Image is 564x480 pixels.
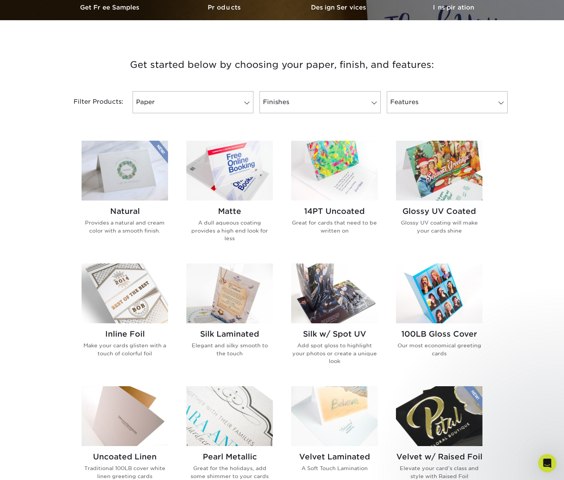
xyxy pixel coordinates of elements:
img: 100LB Gloss Cover Greeting Cards [396,263,482,323]
h2: Inline Foil [82,329,168,339]
h2: Glossy UV Coated [396,207,482,216]
a: Natural Greeting Cards Natural Provides a natural and cream color with a smooth finish. [82,141,168,254]
img: Pearl Metallic Greeting Cards [186,386,273,446]
a: Finishes [260,91,380,113]
h2: Velvet w/ Raised Foil [396,452,482,461]
p: Elevate your card’s class and style with Raised Foil [396,464,482,480]
h2: Velvet Laminated [291,452,378,461]
img: New Product [463,386,482,409]
a: Features [387,91,508,113]
h3: Design Services [282,4,396,11]
h2: 100LB Gloss Cover [396,329,482,339]
p: Provides a natural and cream color with a smooth finish. [82,219,168,234]
p: Great for cards that need to be written on [291,219,378,234]
a: 14PT Uncoated Greeting Cards 14PT Uncoated Great for cards that need to be written on [291,141,378,254]
iframe: Intercom live chat [538,454,556,472]
img: Matte Greeting Cards [186,141,273,201]
h3: Get Free Samples [53,4,168,11]
p: Elegant and silky smooth to the touch [186,342,273,357]
a: 100LB Gloss Cover Greeting Cards 100LB Gloss Cover Our most economical greeting cards [396,263,482,377]
p: A Soft Touch Lamination [291,464,378,472]
p: Glossy UV coating will make your cards shine [396,219,482,234]
h2: Silk Laminated [186,329,273,339]
h3: Inspiration [396,4,511,11]
h2: Matte [186,207,273,216]
a: Paper [133,91,253,113]
img: 14PT Uncoated Greeting Cards [291,141,378,201]
a: Glossy UV Coated Greeting Cards Glossy UV Coated Glossy UV coating will make your cards shine [396,141,482,254]
img: Glossy UV Coated Greeting Cards [396,141,482,201]
h2: Uncoated Linen [82,452,168,461]
img: Inline Foil Greeting Cards [82,263,168,323]
div: Filter Products: [53,91,130,113]
h3: Get started below by choosing your paper, finish, and features: [59,48,505,82]
p: Traditional 100LB cover white linen greeting cards [82,464,168,480]
h2: Natural [82,207,168,216]
p: A dull aqueous coating provides a high end look for less [186,219,273,242]
img: Silk w/ Spot UV Greeting Cards [291,263,378,323]
a: Silk Laminated Greeting Cards Silk Laminated Elegant and silky smooth to the touch [186,263,273,377]
img: Uncoated Linen Greeting Cards [82,386,168,446]
img: Velvet w/ Raised Foil Greeting Cards [396,386,482,446]
img: New Product [149,141,168,164]
img: Silk Laminated Greeting Cards [186,263,273,323]
p: Our most economical greeting cards [396,342,482,357]
h2: 14PT Uncoated [291,207,378,216]
h3: Products [168,4,282,11]
img: Velvet Laminated Greeting Cards [291,386,378,446]
iframe: Google Customer Reviews [2,457,65,477]
h2: Pearl Metallic [186,452,273,461]
a: Inline Foil Greeting Cards Inline Foil Make your cards glisten with a touch of colorful foil [82,263,168,377]
p: Great for the holidays, add some shimmer to your cards [186,464,273,480]
h2: Silk w/ Spot UV [291,329,378,339]
p: Make your cards glisten with a touch of colorful foil [82,342,168,357]
a: Silk w/ Spot UV Greeting Cards Silk w/ Spot UV Add spot gloss to highlight your photos or create ... [291,263,378,377]
img: Natural Greeting Cards [82,141,168,201]
p: Add spot gloss to highlight your photos or create a unique look [291,342,378,365]
a: Matte Greeting Cards Matte A dull aqueous coating provides a high end look for less [186,141,273,254]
